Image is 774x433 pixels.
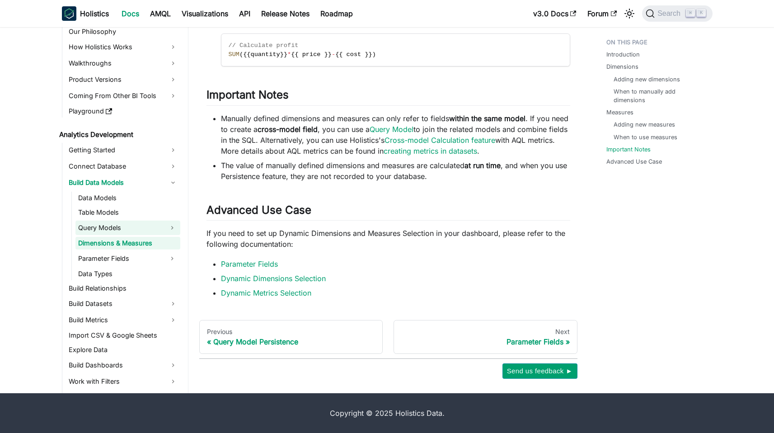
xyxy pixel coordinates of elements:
[291,51,332,58] span: {{ price }}
[622,6,637,21] button: Switch between dark and light mode (currently light mode)
[116,6,145,21] a: Docs
[234,6,256,21] a: API
[221,259,278,268] a: Parameter Fields
[66,40,180,54] a: How Holistics Works
[606,62,638,71] a: Dimensions
[507,365,573,377] span: Send us feedback ►
[164,221,180,235] button: Expand sidebar category 'Query Models'
[502,363,577,379] button: Send us feedback ►
[528,6,582,21] a: v3.0 Docs
[176,6,234,21] a: Visualizations
[243,51,287,58] span: {{quantity}}
[697,9,706,17] kbd: K
[385,136,495,145] a: Cross-model Calculation feature
[199,320,383,354] a: PreviousQuery Model Persistence
[582,6,622,21] a: Forum
[66,313,180,327] a: Build Metrics
[75,221,164,235] a: Query Models
[229,42,299,49] span: // Calculate profit
[80,8,109,19] b: Holistics
[75,268,180,280] a: Data Types
[66,56,180,71] a: Walkthroughs
[464,161,501,170] strong: at run time
[66,25,180,38] a: Our Philosophy
[75,237,180,249] a: Dimensions & Measures
[384,146,477,155] a: creating metrics in datasets
[62,6,76,21] img: Holistics
[401,337,570,346] div: Parameter Fields
[207,328,375,336] div: Previous
[206,88,570,105] h2: Important Notes
[370,125,413,134] a: Query Model
[100,408,675,419] div: Copyright © 2025 Holistics Data.
[66,329,180,342] a: Import CSV & Google Sheets
[66,72,180,87] a: Product Versions
[606,157,662,166] a: Advanced Use Case
[614,87,704,104] a: When to manually add dimensions
[394,320,577,354] a: NextParameter Fields
[221,274,326,283] a: Dynamic Dimensions Selection
[335,51,372,58] span: {{ cost }}
[66,391,180,405] a: Interact with Dashboards
[62,6,109,21] a: HolisticsHolistics
[66,105,180,118] a: Playground
[145,6,176,21] a: AMQL
[372,51,376,58] span: )
[655,9,686,18] span: Search
[221,160,570,182] li: The value of manually defined dimensions and measures are calculated , and when you use Persisten...
[66,282,180,295] a: Build Relationships
[239,51,243,58] span: (
[66,143,180,157] a: Getting Started
[221,113,570,156] li: Manually defined dimensions and measures can only refer to fields . If you need to create a , you...
[199,320,577,354] nav: Docs pages
[75,251,164,266] a: Parameter Fields
[66,159,180,174] a: Connect Database
[614,120,675,129] a: Adding new measures
[206,203,570,221] h2: Advanced Use Case
[229,51,239,58] span: SUM
[164,251,180,266] button: Expand sidebar category 'Parameter Fields'
[56,128,180,141] a: Analytics Development
[66,358,180,372] a: Build Dashboards
[606,145,651,154] a: Important Notes
[206,228,570,249] p: If you need to set up Dynamic Dimensions and Measures Selection in your dashboard, please refer t...
[686,9,695,17] kbd: ⌘
[614,133,677,141] a: When to use measures
[75,206,180,219] a: Table Models
[614,75,680,84] a: Adding new dimensions
[66,89,180,103] a: Coming From Other BI Tools
[66,297,180,311] a: Build Datasets
[606,108,633,117] a: Measures
[332,51,335,58] span: -
[449,114,525,123] strong: within the same model
[75,192,180,204] a: Data Models
[642,5,712,22] button: Search (Command+K)
[401,328,570,336] div: Next
[66,344,180,356] a: Explore Data
[258,125,318,134] strong: cross-model field
[221,288,311,297] a: Dynamic Metrics Selection
[66,175,180,190] a: Build Data Models
[315,6,358,21] a: Roadmap
[606,50,640,59] a: Introduction
[207,337,375,346] div: Query Model Persistence
[256,6,315,21] a: Release Notes
[66,374,180,389] a: Work with Filters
